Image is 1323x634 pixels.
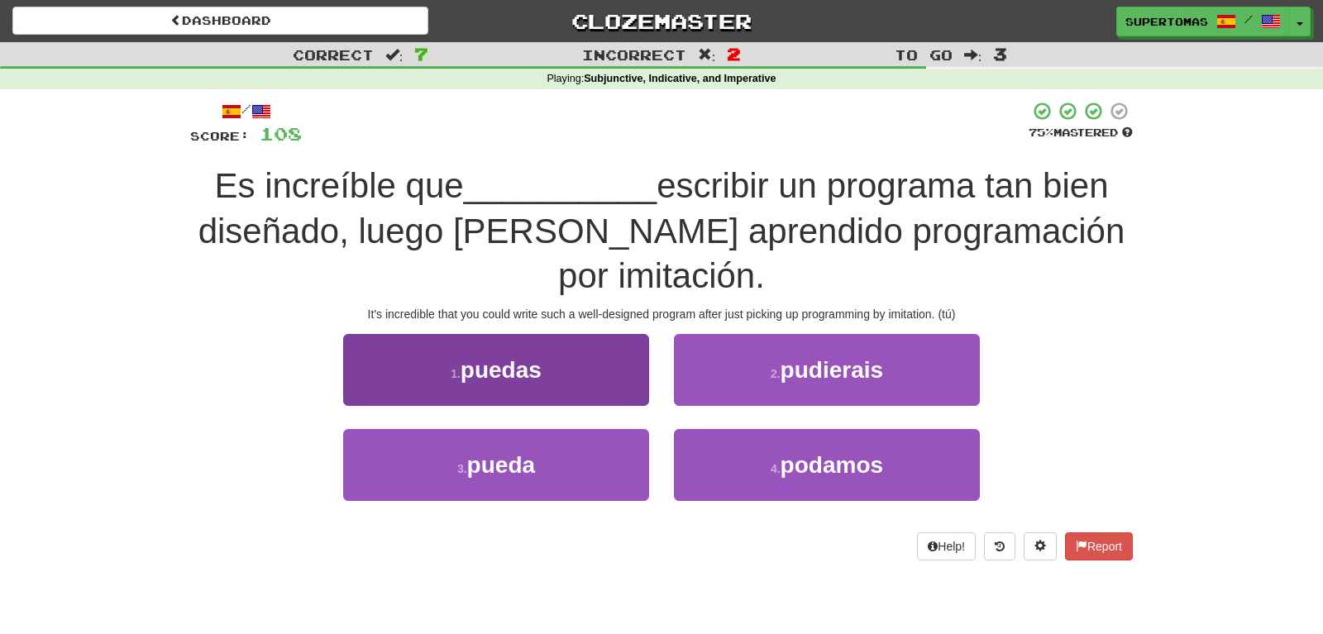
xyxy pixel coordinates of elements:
[260,123,302,144] span: 108
[414,44,428,64] span: 7
[1029,126,1053,139] span: 75 %
[190,129,250,143] span: Score:
[343,429,649,501] button: 3.pueda
[895,46,953,63] span: To go
[1065,532,1133,560] button: Report
[771,367,781,380] small: 2 .
[467,452,535,478] span: pueda
[464,166,657,205] span: __________
[674,334,980,406] button: 2.pudierais
[727,44,741,64] span: 2
[964,48,982,62] span: :
[214,166,463,205] span: Es increíble que
[771,462,781,475] small: 4 .
[198,166,1125,295] span: escribir un programa tan bien diseñado, luego [PERSON_NAME] aprendido programación por imitación.
[190,306,1133,322] div: It's incredible that you could write such a well-designed program after just picking up programmi...
[190,101,302,122] div: /
[1029,126,1133,141] div: Mastered
[582,46,686,63] span: Incorrect
[698,48,716,62] span: :
[674,429,980,501] button: 4.podamos
[1244,13,1253,25] span: /
[584,73,776,84] strong: Subjunctive, Indicative, and Imperative
[781,357,883,383] span: pudierais
[343,334,649,406] button: 1.puedas
[993,44,1007,64] span: 3
[781,452,883,478] span: podamos
[457,462,467,475] small: 3 .
[293,46,374,63] span: Correct
[453,7,869,36] a: Clozemaster
[461,357,542,383] span: puedas
[1125,14,1208,29] span: SuperTomas
[385,48,404,62] span: :
[984,532,1015,560] button: Round history (alt+y)
[1116,7,1290,36] a: SuperTomas /
[917,532,976,560] button: Help!
[12,7,428,35] a: Dashboard
[451,367,461,380] small: 1 .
